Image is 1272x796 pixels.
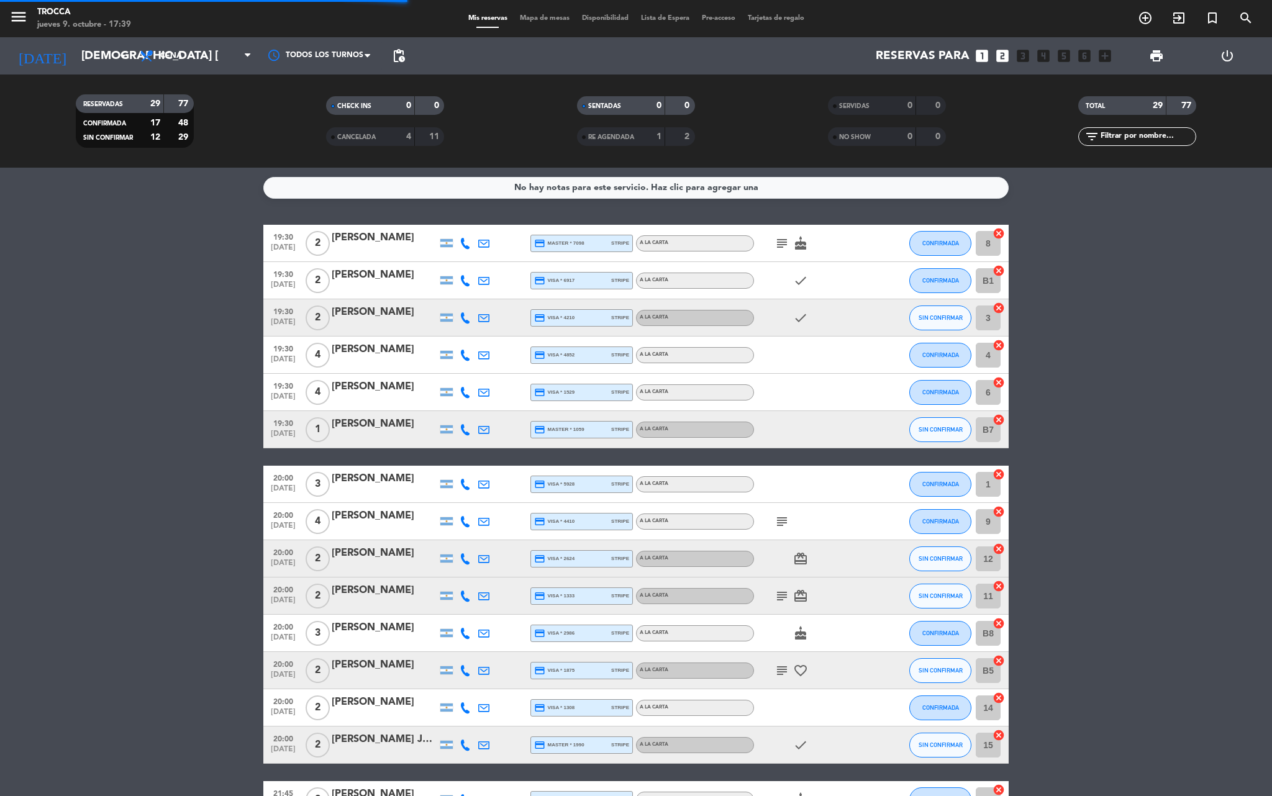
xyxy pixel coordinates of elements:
[993,339,1005,351] i: cancel
[534,628,545,639] i: credit_card
[534,275,545,286] i: credit_card
[611,480,629,488] span: stripe
[332,620,437,636] div: [PERSON_NAME]
[656,132,661,141] strong: 1
[268,281,299,295] span: [DATE]
[268,304,299,318] span: 19:30
[534,516,575,527] span: visa * 4410
[332,508,437,524] div: [PERSON_NAME]
[793,663,808,678] i: favorite_border
[1192,37,1263,75] div: LOG OUT
[306,268,330,293] span: 2
[268,671,299,685] span: [DATE]
[268,619,299,633] span: 20:00
[268,656,299,671] span: 20:00
[268,708,299,722] span: [DATE]
[993,654,1005,667] i: cancel
[1084,129,1099,144] i: filter_list
[909,417,971,442] button: SIN CONFIRMAR
[534,350,575,361] span: visa * 4852
[150,119,160,127] strong: 17
[268,341,299,355] span: 19:30
[993,376,1005,389] i: cancel
[909,380,971,405] button: CONFIRMADA
[534,553,545,564] i: credit_card
[306,658,330,683] span: 2
[919,555,963,562] span: SIN CONFIRMAR
[611,239,629,247] span: stripe
[909,231,971,256] button: CONFIRMADA
[306,417,330,442] span: 1
[839,134,871,140] span: NO SHOW
[268,507,299,522] span: 20:00
[1138,11,1153,25] i: add_circle_outline
[268,355,299,369] span: [DATE]
[37,6,131,19] div: Trocca
[534,665,575,676] span: visa * 1875
[534,702,575,713] span: visa * 1308
[332,230,437,246] div: [PERSON_NAME]
[611,629,629,637] span: stripe
[268,229,299,243] span: 19:30
[909,343,971,368] button: CONFIRMADA
[909,695,971,720] button: CONFIRMADA
[640,518,668,523] span: A LA CARTA
[909,305,971,330] button: SIN CONFIRMAR
[332,379,437,395] div: [PERSON_NAME]
[268,392,299,407] span: [DATE]
[332,545,437,561] div: [PERSON_NAME]
[611,666,629,674] span: stripe
[332,657,437,673] div: [PERSON_NAME]
[268,545,299,559] span: 20:00
[611,741,629,749] span: stripe
[534,739,584,751] span: master * 1990
[1205,11,1220,25] i: turned_in_not
[534,238,545,249] i: credit_card
[178,133,191,142] strong: 29
[993,617,1005,630] i: cancel
[656,101,661,110] strong: 0
[640,352,668,357] span: A LA CARTA
[534,312,575,323] span: visa * 4210
[534,387,545,398] i: credit_card
[993,265,1005,277] i: cancel
[640,556,668,561] span: A LA CARTA
[909,509,971,534] button: CONFIRMADA
[534,665,545,676] i: credit_card
[793,273,808,288] i: check
[534,350,545,361] i: credit_card
[696,15,742,22] span: Pre-acceso
[635,15,696,22] span: Lista de Espera
[332,731,437,748] div: [PERSON_NAME] Jofre
[909,472,971,497] button: CONFIRMADA
[611,425,629,433] span: stripe
[922,518,959,525] span: CONFIRMADA
[268,694,299,708] span: 20:00
[406,132,411,141] strong: 4
[534,479,575,490] span: visa * 5928
[306,343,330,368] span: 4
[611,703,629,712] span: stripe
[640,278,668,283] span: A LA CARTA
[909,733,971,758] button: SIN CONFIRMAR
[922,240,959,246] span: CONFIRMADA
[909,546,971,571] button: SIN CONFIRMAR
[534,238,584,249] span: master * 7098
[993,729,1005,741] i: cancel
[640,315,668,320] span: A LA CARTA
[391,48,406,63] span: pending_actions
[793,551,808,566] i: card_giftcard
[332,416,437,432] div: [PERSON_NAME]
[588,103,621,109] span: SENTADAS
[83,101,123,107] span: RESERVADAS
[306,380,330,405] span: 4
[514,181,758,195] div: No hay notas para este servicio. Haz clic para agregar una
[178,99,191,108] strong: 77
[306,733,330,758] span: 2
[611,517,629,525] span: stripe
[1149,48,1164,63] span: print
[306,231,330,256] span: 2
[993,227,1005,240] i: cancel
[993,302,1005,314] i: cancel
[935,101,943,110] strong: 0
